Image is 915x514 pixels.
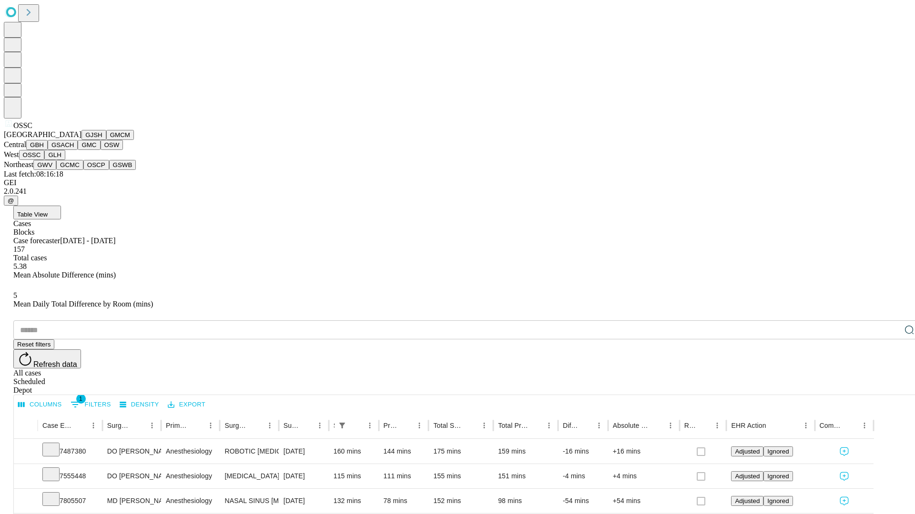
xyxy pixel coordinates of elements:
[73,419,87,432] button: Sort
[433,439,488,464] div: 175 mins
[107,439,156,464] div: DO [PERSON_NAME] [PERSON_NAME] Do
[132,419,145,432] button: Sort
[106,130,134,140] button: GMCM
[78,140,100,150] button: GMC
[664,419,677,432] button: Menu
[563,464,603,488] div: -4 mins
[613,464,675,488] div: +4 mins
[60,237,115,245] span: [DATE] - [DATE]
[334,464,374,488] div: 115 mins
[735,473,760,480] span: Adjusted
[711,419,724,432] button: Menu
[284,464,324,488] div: [DATE]
[498,422,528,429] div: Total Predicted Duration
[592,419,606,432] button: Menu
[334,439,374,464] div: 160 mins
[384,422,399,429] div: Predicted In Room Duration
[8,197,14,204] span: @
[101,140,123,150] button: OSW
[613,489,675,513] div: +54 mins
[166,422,190,429] div: Primary Service
[224,422,248,429] div: Surgery Name
[651,419,664,432] button: Sort
[820,422,844,429] div: Comments
[83,160,109,170] button: OSCP
[42,439,98,464] div: 7487380
[166,489,215,513] div: Anesthesiology
[44,150,65,160] button: GLH
[697,419,711,432] button: Sort
[334,422,335,429] div: Scheduled In Room Duration
[145,419,159,432] button: Menu
[4,196,18,206] button: @
[107,464,156,488] div: DO [PERSON_NAME] [PERSON_NAME] Do
[433,489,488,513] div: 152 mins
[81,130,106,140] button: GJSH
[16,397,64,412] button: Select columns
[107,422,131,429] div: Surgeon Name
[334,489,374,513] div: 132 mins
[579,419,592,432] button: Sort
[76,394,86,404] span: 1
[19,493,33,510] button: Expand
[498,439,553,464] div: 159 mins
[399,419,413,432] button: Sort
[767,497,789,504] span: Ignored
[684,422,697,429] div: Resolved in EHR
[335,419,349,432] button: Show filters
[4,160,33,168] span: Northeast
[33,360,77,368] span: Refresh data
[166,464,215,488] div: Anesthesiology
[284,489,324,513] div: [DATE]
[363,419,376,432] button: Menu
[731,422,766,429] div: EHR Action
[33,160,56,170] button: GWV
[4,130,81,138] span: [GEOGRAPHIC_DATA]
[107,489,156,513] div: MD [PERSON_NAME] [PERSON_NAME] Md
[263,419,276,432] button: Menu
[166,439,215,464] div: Anesthesiology
[767,448,789,455] span: Ignored
[13,271,116,279] span: Mean Absolute Difference (mins)
[563,489,603,513] div: -54 mins
[735,448,760,455] span: Adjusted
[19,468,33,485] button: Expand
[13,291,17,299] span: 5
[313,419,326,432] button: Menu
[191,419,204,432] button: Sort
[284,422,299,429] div: Surgery Date
[563,422,578,429] div: Difference
[384,439,424,464] div: 144 mins
[19,150,45,160] button: OSSC
[68,397,113,412] button: Show filters
[13,206,61,219] button: Table View
[563,439,603,464] div: -16 mins
[250,419,263,432] button: Sort
[542,419,556,432] button: Menu
[384,464,424,488] div: 111 mins
[731,446,763,456] button: Adjusted
[19,444,33,460] button: Expand
[117,397,162,412] button: Density
[224,489,274,513] div: NASAL SINUS [MEDICAL_DATA] WITH [MEDICAL_DATA] TOTAL
[109,160,136,170] button: GSWB
[165,397,208,412] button: Export
[42,422,72,429] div: Case Epic Id
[13,254,47,262] span: Total cases
[42,489,98,513] div: 7805507
[767,473,789,480] span: Ignored
[478,419,491,432] button: Menu
[464,419,478,432] button: Sort
[613,439,675,464] div: +16 mins
[300,419,313,432] button: Sort
[763,496,793,506] button: Ignored
[17,341,51,348] span: Reset filters
[17,211,48,218] span: Table View
[224,439,274,464] div: ROBOTIC [MEDICAL_DATA] KNEE TOTAL
[384,489,424,513] div: 78 mins
[335,419,349,432] div: 1 active filter
[284,439,324,464] div: [DATE]
[799,419,813,432] button: Menu
[844,419,858,432] button: Sort
[13,245,25,253] span: 157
